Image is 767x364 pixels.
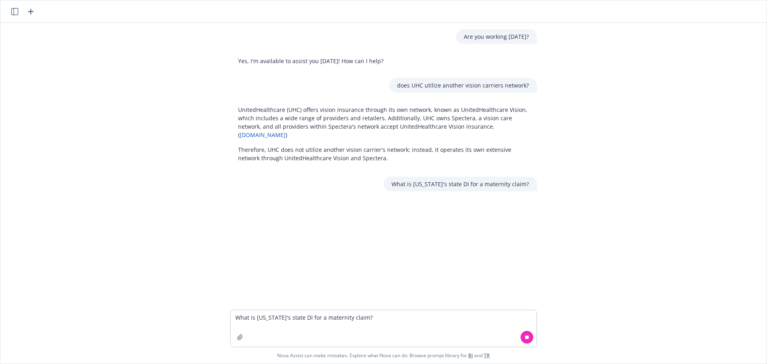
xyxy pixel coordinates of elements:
[464,32,529,41] p: Are you working [DATE]?
[238,57,383,65] p: Yes, I'm available to assist you [DATE]! How can I help?
[238,145,529,162] p: Therefore, UHC does not utilize another vision carrier's network; instead, it operates its own ex...
[484,352,490,359] a: TR
[397,81,529,90] p: does UHC utilize another vision carriers network?
[240,131,286,139] a: [DOMAIN_NAME]
[238,105,529,139] p: UnitedHealthcare (UHC) offers vision insurance through its own network, known as UnitedHealthcare...
[391,180,529,188] p: What is [US_STATE]'s state DI for a maternity claim?
[468,352,473,359] a: BI
[4,347,763,364] span: Nova Assist can make mistakes. Explore what Nova can do: Browse prompt library for and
